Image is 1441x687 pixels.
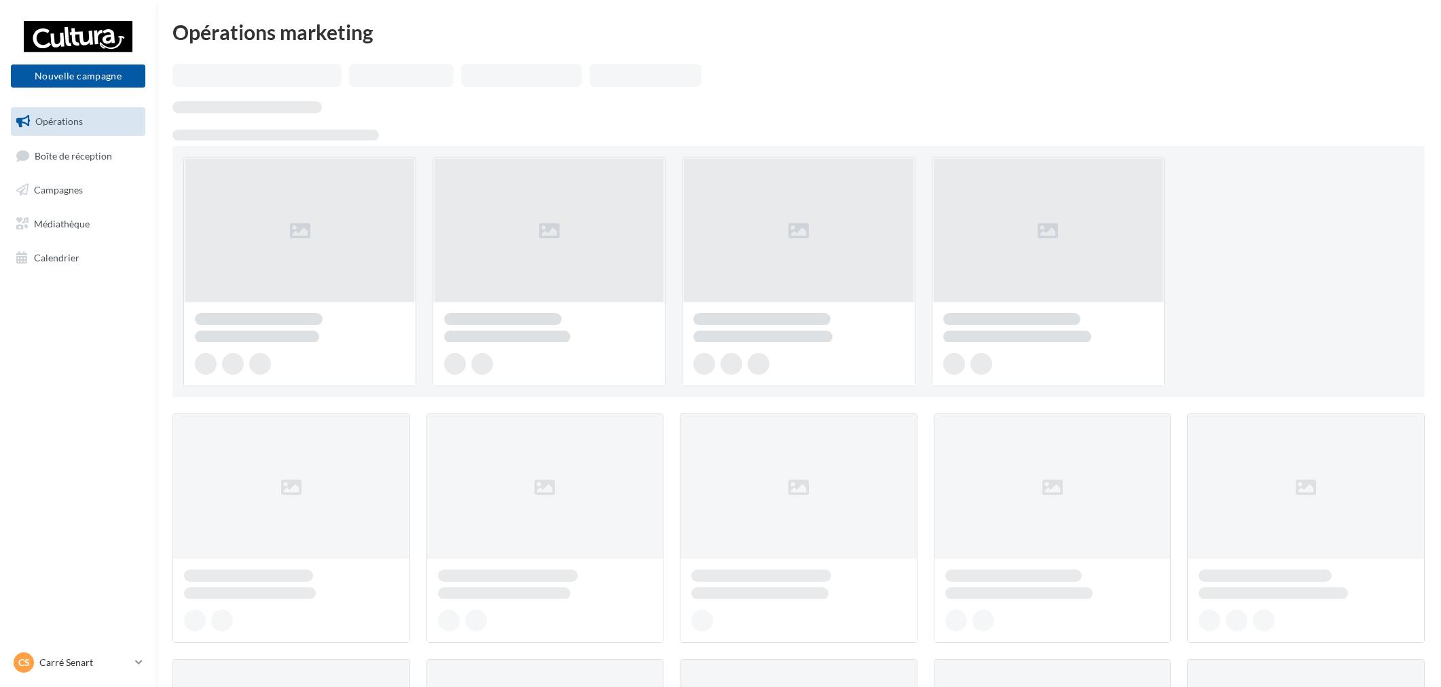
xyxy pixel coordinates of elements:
a: Calendrier [8,244,148,272]
a: Médiathèque [8,210,148,238]
span: Médiathèque [34,218,90,229]
span: Opérations [35,115,83,127]
p: Carré Senart [39,656,130,669]
span: Campagnes [34,184,83,196]
a: Boîte de réception [8,141,148,170]
button: Nouvelle campagne [11,64,145,88]
span: CS [18,656,30,669]
a: CS Carré Senart [11,650,145,675]
a: Campagnes [8,176,148,204]
div: Opérations marketing [172,22,1425,42]
a: Opérations [8,107,148,136]
span: Calendrier [34,251,79,263]
span: Boîte de réception [35,149,112,161]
